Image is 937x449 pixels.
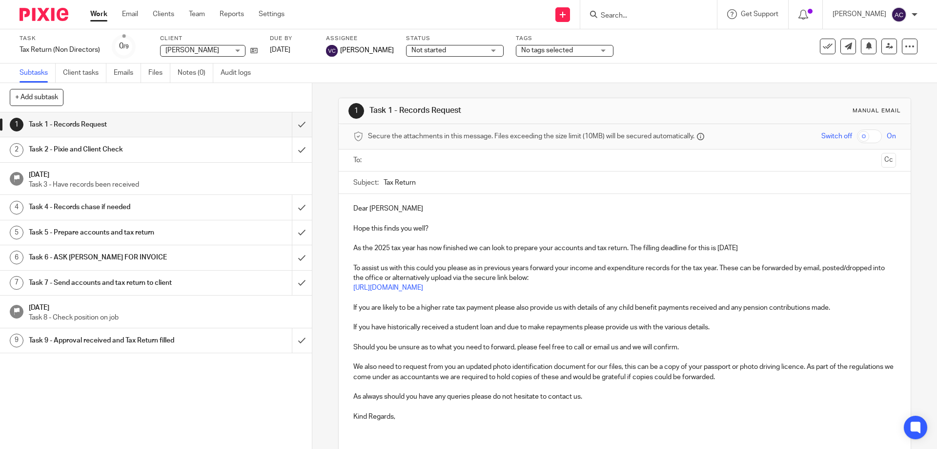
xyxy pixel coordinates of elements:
[114,64,141,83] a: Emails
[353,178,379,188] label: Subject:
[353,362,896,382] p: We also need to request from you an updated photo identification document for our files, this can...
[353,204,896,214] p: Dear [PERSON_NAME]
[891,7,907,22] img: svg%3E
[10,89,63,106] button: + Add subtask
[10,201,23,214] div: 4
[821,131,852,141] span: Switch off
[29,333,198,348] h1: Task 9 - Approval received and Tax Return filled
[29,200,198,214] h1: Task 4 - Records chase if needed
[29,225,198,240] h1: Task 5 - Prepare accounts and tax return
[270,46,290,53] span: [DATE]
[368,131,694,141] span: Secure the attachments in this message. Files exceeding the size limit (10MB) will be secured aut...
[63,64,106,83] a: Client tasks
[270,35,314,43] label: Due by
[10,334,23,347] div: 9
[741,11,778,18] span: Get Support
[221,64,258,83] a: Audit logs
[29,180,302,190] p: Task 3 - Have records been received
[189,9,205,19] a: Team
[521,47,573,54] span: No tags selected
[20,8,68,21] img: Pixie
[165,47,219,54] span: [PERSON_NAME]
[353,392,896,402] p: As always should you have any queries please do not hesitate to contact us.
[411,47,446,54] span: Not started
[220,9,244,19] a: Reports
[353,155,364,165] label: To:
[10,276,23,290] div: 7
[20,35,100,43] label: Task
[123,44,129,49] small: /9
[153,9,174,19] a: Clients
[348,103,364,119] div: 1
[353,342,896,352] p: Should you be unsure as to what you need to forward, please feel free to call or email us and we ...
[29,250,198,265] h1: Task 6 - ASK [PERSON_NAME] FOR INVOICE
[148,64,170,83] a: Files
[29,142,198,157] h1: Task 2 - Pixie and Client Check
[20,45,100,55] div: Tax Return (Non Directors)
[178,64,213,83] a: Notes (0)
[29,276,198,290] h1: Task 7 - Send accounts and tax return to client
[516,35,613,43] label: Tags
[406,35,504,43] label: Status
[326,35,394,43] label: Assignee
[29,117,198,132] h1: Task 1 - Records Request
[369,106,646,116] h1: Task 1 - Records Request
[353,303,896,313] p: If you are likely to be a higher rate tax payment please also provide us with details of any chil...
[29,168,302,180] h1: [DATE]
[259,9,285,19] a: Settings
[887,131,896,141] span: On
[10,251,23,264] div: 6
[833,9,886,19] p: [PERSON_NAME]
[353,284,423,291] a: [URL][DOMAIN_NAME]
[29,313,302,322] p: Task 8 - Check position on job
[119,41,129,52] div: 0
[600,12,688,21] input: Search
[881,153,896,168] button: Cc
[10,143,23,157] div: 2
[353,412,896,422] p: Kind Regards,
[340,45,394,55] span: [PERSON_NAME]
[20,64,56,83] a: Subtasks
[353,224,896,234] p: Hope this finds you well?
[122,9,138,19] a: Email
[90,9,107,19] a: Work
[10,118,23,131] div: 1
[853,107,901,115] div: Manual email
[353,243,896,253] p: As the 2025 tax year has now finished we can look to prepare your accounts and tax return. The fi...
[353,322,896,332] p: If you have historically received a student loan and due to make repayments please provide us wit...
[29,300,302,313] h1: [DATE]
[160,35,258,43] label: Client
[326,45,338,57] img: svg%3E
[10,226,23,239] div: 5
[353,263,896,283] p: To assist us with this could you please as in previous years forward your income and expenditure ...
